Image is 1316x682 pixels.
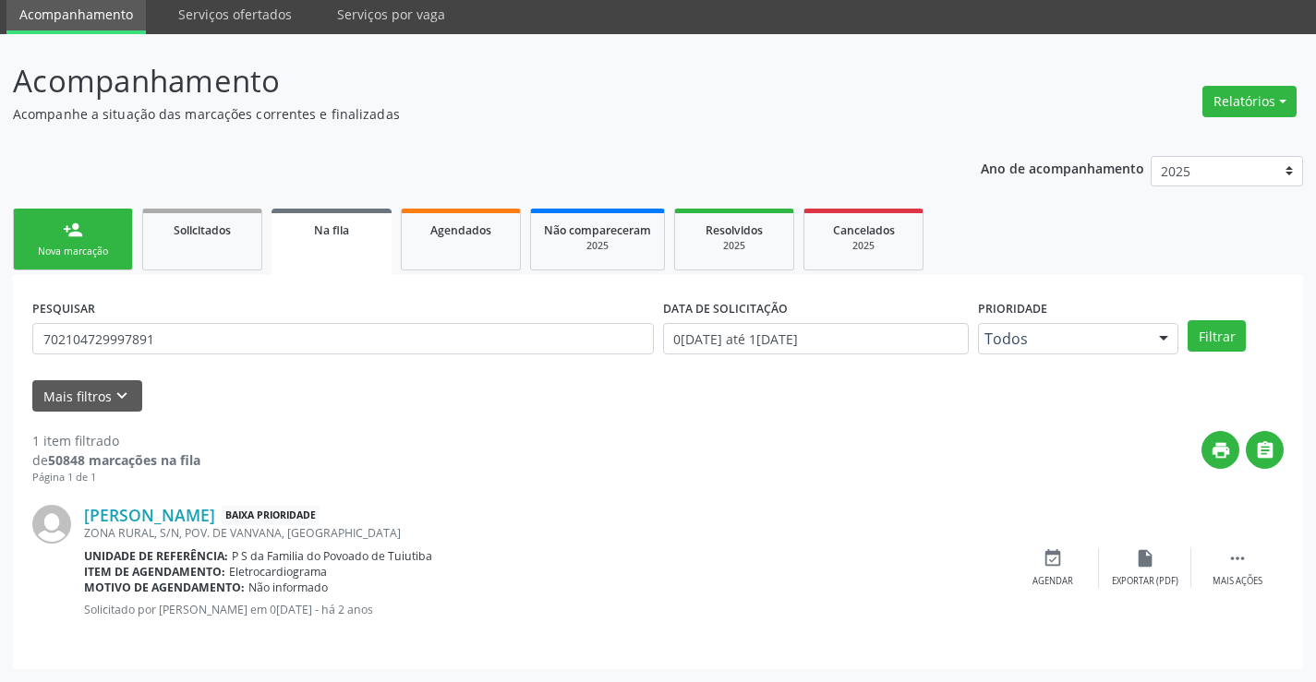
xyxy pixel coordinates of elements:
button:  [1246,431,1284,469]
p: Solicitado por [PERSON_NAME] em 0[DATE] - há 2 anos [84,602,1007,617]
img: img [32,505,71,544]
b: Unidade de referência: [84,548,228,564]
i: keyboard_arrow_down [112,386,132,406]
div: 1 item filtrado [32,431,200,450]
p: Acompanhamento [13,58,916,104]
span: Eletrocardiograma [229,564,327,580]
p: Acompanhe a situação das marcações correntes e finalizadas [13,104,916,124]
i: insert_drive_file [1135,548,1155,568]
button: Filtrar [1188,320,1246,352]
span: Cancelados [833,222,895,238]
div: 2025 [817,239,910,253]
div: ZONA RURAL, S/N, POV. DE VANVANA, [GEOGRAPHIC_DATA] [84,525,1007,541]
span: P S da Familia do Povoado de Tuiutiba [232,548,432,564]
span: Solicitados [174,222,231,238]
div: 2025 [544,239,651,253]
span: Na fila [314,222,349,238]
span: Baixa Prioridade [222,506,320,525]
div: Agendar [1032,575,1073,588]
span: Todos [984,329,1141,348]
label: DATA DE SOLICITAÇÃO [663,294,788,323]
div: person_add [63,220,83,240]
div: 2025 [688,239,780,253]
button: Mais filtroskeyboard_arrow_down [32,380,142,413]
span: Agendados [430,222,491,238]
b: Item de agendamento: [84,564,225,580]
button: print [1201,431,1239,469]
div: Mais ações [1213,575,1262,588]
a: [PERSON_NAME] [84,505,215,525]
span: Não compareceram [544,222,651,238]
div: Exportar (PDF) [1112,575,1178,588]
i:  [1255,440,1275,461]
input: Selecione um intervalo [663,323,969,354]
label: Prioridade [978,294,1047,323]
label: PESQUISAR [32,294,95,323]
i:  [1227,548,1248,568]
input: Nome, CNS [32,323,654,354]
p: Ano de acompanhamento [981,156,1144,179]
i: print [1211,440,1231,461]
strong: 50848 marcações na fila [48,451,200,469]
div: de [32,450,200,470]
div: Página 1 de 1 [32,470,200,485]
button: Relatórios [1202,86,1297,117]
span: Resolvidos [706,222,763,238]
span: Não informado [248,580,328,595]
i: event_available [1043,548,1063,568]
div: Nova marcação [27,245,119,258]
b: Motivo de agendamento: [84,580,245,595]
